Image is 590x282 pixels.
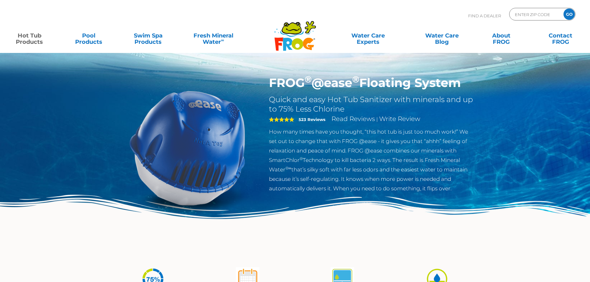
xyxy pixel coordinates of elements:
sup: ® [352,74,359,85]
a: Water CareExperts [331,29,406,42]
sup: ∞ [221,37,224,43]
sup: ®∞ [285,166,291,170]
a: Read Reviews [331,115,375,123]
h2: Quick and easy Hot Tub Sanitizer with minerals and up to 75% Less Chlorine [269,95,475,114]
strong: 523 Reviews [299,117,325,122]
a: AboutFROG [478,29,524,42]
img: Frog Products Logo [271,13,319,51]
a: Hot TubProducts [6,29,52,42]
a: PoolProducts [66,29,112,42]
img: hot-tub-product-atease-system.png [115,76,260,220]
a: Fresh MineralWater∞ [184,29,242,42]
span: | [376,116,378,122]
span: 5 [269,117,294,122]
sup: ® [305,74,312,85]
p: Find A Dealer [468,8,501,24]
a: ContactFROG [538,29,584,42]
h1: FROG @ease Floating System [269,76,475,90]
p: How many times have you thought, “this hot tub is just too much work!” We set out to change that ... [269,127,475,193]
input: GO [563,9,575,20]
a: Swim SpaProducts [125,29,171,42]
sup: ® [300,156,303,161]
a: Write Review [379,115,420,123]
a: Water CareBlog [419,29,465,42]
